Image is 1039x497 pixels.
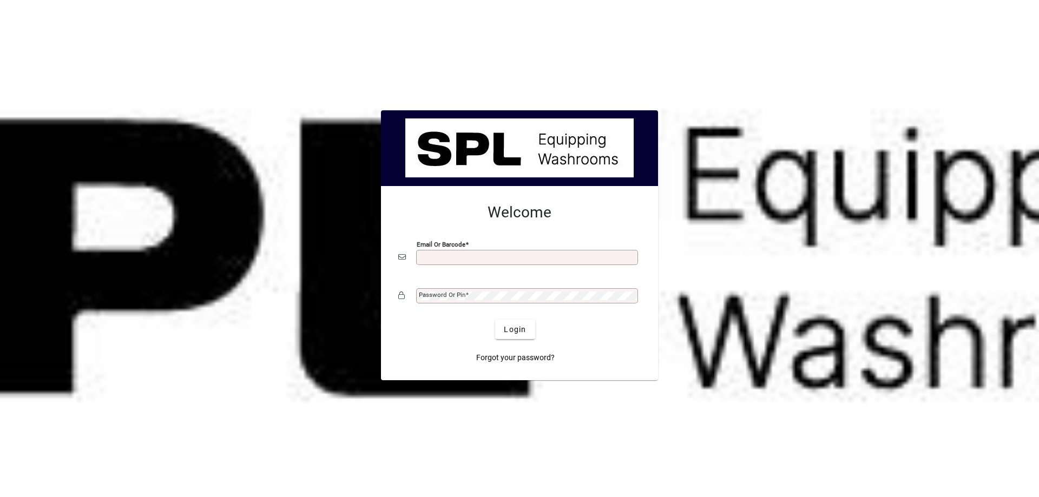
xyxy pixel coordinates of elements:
[419,291,465,299] mat-label: Password or Pin
[472,348,559,367] a: Forgot your password?
[476,352,555,363] span: Forgot your password?
[504,324,526,335] span: Login
[417,241,465,248] mat-label: Email or Barcode
[495,320,535,339] button: Login
[398,203,641,222] h2: Welcome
